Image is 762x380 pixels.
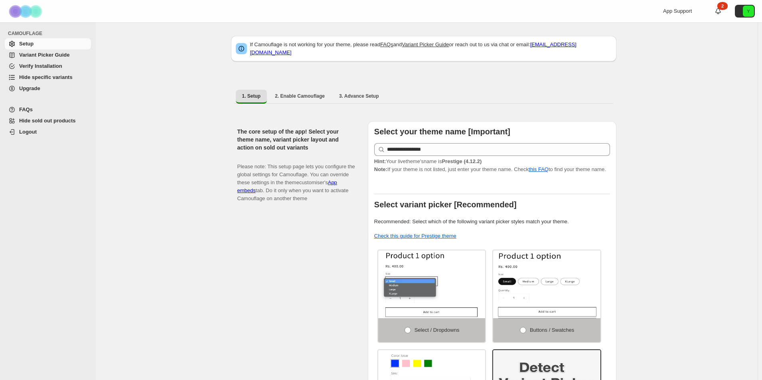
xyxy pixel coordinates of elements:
img: Camouflage [6,0,46,22]
span: App Support [663,8,692,14]
a: Hide sold out products [5,115,91,126]
span: 2. Enable Camouflage [275,93,325,99]
a: FAQs [380,41,393,47]
span: Buttons / Swatches [530,327,574,333]
a: Setup [5,38,91,49]
img: Select / Dropdowns [378,250,486,318]
button: Avatar with initials Y [735,5,755,18]
text: Y [747,9,750,14]
span: FAQs [19,106,33,112]
p: Recommended: Select which of the following variant picker styles match your theme. [374,218,610,226]
span: 3. Advance Setup [339,93,379,99]
span: Hide specific variants [19,74,73,80]
p: Please note: This setup page lets you configure the global settings for Camouflage. You can overr... [237,155,355,203]
a: Hide specific variants [5,72,91,83]
strong: Prestige (4.12.2) [442,158,482,164]
b: Select your theme name [Important] [374,127,510,136]
a: Verify Installation [5,61,91,72]
a: Check this guide for Prestige theme [374,233,456,239]
span: Setup [19,41,34,47]
b: Select variant picker [Recommended] [374,200,517,209]
img: Buttons / Swatches [493,250,600,318]
strong: Note: [374,166,387,172]
span: Verify Installation [19,63,62,69]
span: 1. Setup [242,93,261,99]
h2: The core setup of the app! Select your theme name, variant picker layout and action on sold out v... [237,128,355,152]
a: Variant Picker Guide [402,41,449,47]
span: CAMOUFLAGE [8,30,92,37]
span: Avatar with initials Y [743,6,754,17]
a: FAQs [5,104,91,115]
a: this FAQ [529,166,549,172]
span: Select / Dropdowns [415,327,460,333]
p: If Camouflage is not working for your theme, please read and or reach out to us via chat or email: [250,41,612,57]
a: Upgrade [5,83,91,94]
span: Your live theme's name is [374,158,482,164]
span: Upgrade [19,85,40,91]
div: 2 [717,2,728,10]
strong: Hint: [374,158,386,164]
span: Hide sold out products [19,118,76,124]
span: Variant Picker Guide [19,52,69,58]
a: Variant Picker Guide [5,49,91,61]
a: 2 [714,7,722,15]
a: Logout [5,126,91,138]
p: If your theme is not listed, just enter your theme name. Check to find your theme name. [374,158,610,173]
span: Logout [19,129,37,135]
